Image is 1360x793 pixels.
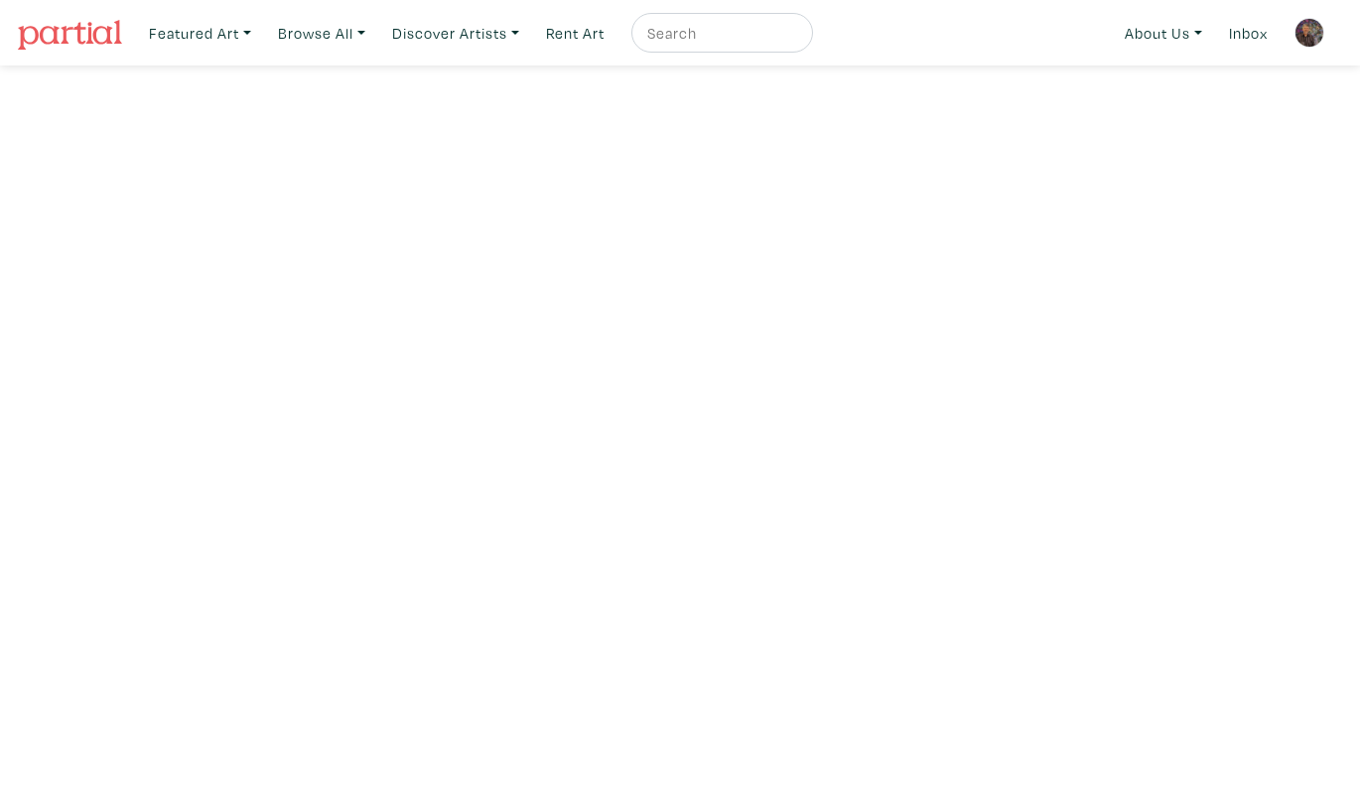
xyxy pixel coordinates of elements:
a: Featured Art [140,13,260,54]
a: Browse All [269,13,374,54]
a: Rent Art [537,13,613,54]
a: Inbox [1220,13,1277,54]
input: Search [645,21,794,46]
a: Discover Artists [383,13,528,54]
img: phpThumb.php [1294,18,1324,48]
a: About Us [1116,13,1211,54]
